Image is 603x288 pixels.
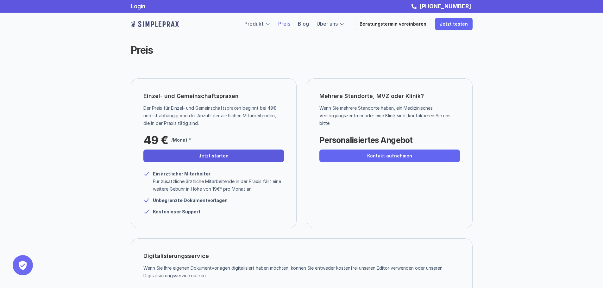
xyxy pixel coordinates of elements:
p: Für zusätzliche ärztliche Mitarbeitende in der Praxis fällt eine weitere Gebühr in Höhe von 19€* ... [153,178,284,193]
p: Jetzt starten [198,153,229,159]
p: Wenn Sie Ihre eigenen Dokumentvorlagen digitalisiert haben möchten, können Sie entweder kostenfre... [143,264,455,279]
p: Kontakt aufnehmen [367,153,412,159]
a: Jetzt starten [143,150,284,162]
strong: Kostenloser Support [153,209,201,214]
a: [PHONE_NUMBER] [418,3,473,9]
strong: [PHONE_NUMBER] [419,3,471,9]
a: Kontakt aufnehmen [319,150,460,162]
a: Preis [278,21,290,27]
strong: Unbegrenzte Dokumentvorlagen [153,198,228,203]
a: Login [131,3,145,9]
strong: Ein ärztlicher Mitarbeiter [153,171,210,176]
a: Beratungstermin vereinbaren [355,18,431,30]
p: Einzel- und Gemeinschaftspraxen [143,91,239,101]
a: Jetzt testen [435,18,473,30]
a: Produkt [244,21,264,27]
p: /Monat * [171,136,191,144]
p: 49 € [143,134,168,146]
a: Über uns [317,21,338,27]
p: Beratungstermin vereinbaren [360,21,426,27]
p: Der Preis für Einzel- und Gemeinschaftspraxen beginnt bei 49€ und ist abhängig von der Anzahl der... [143,104,279,127]
p: Mehrere Standorte, MVZ oder Klinik? [319,91,460,101]
a: Blog [298,21,309,27]
p: Wenn Sie mehrere Standorte haben, ein Medizinisches Versorgungszentrum oder eine Klinik sind, kon... [319,104,455,127]
p: Digitalisierungsservice [143,251,209,261]
p: Jetzt testen [440,21,468,27]
p: Personalisiertes Angebot [319,134,412,146]
h2: Preis [131,44,368,56]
